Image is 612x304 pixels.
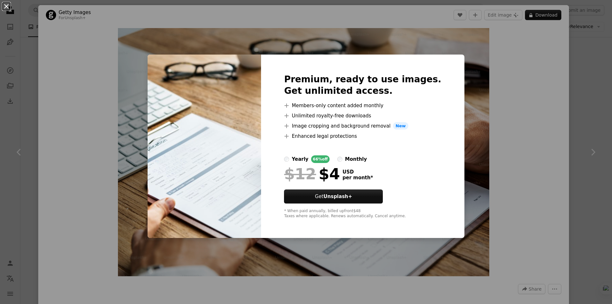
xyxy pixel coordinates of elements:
li: Enhanced legal protections [284,132,441,140]
strong: Unsplash+ [324,194,352,199]
li: Members-only content added monthly [284,102,441,109]
span: USD [342,169,373,175]
div: $4 [284,166,340,182]
img: premium_photo-1726736437312-61096a0df6e8 [148,55,261,238]
input: yearly66%off [284,157,289,162]
div: monthly [345,155,367,163]
button: GetUnsplash+ [284,189,383,204]
div: 66% off [311,155,330,163]
span: New [393,122,408,130]
div: * When paid annually, billed upfront $48 Taxes where applicable. Renews automatically. Cancel any... [284,209,441,219]
li: Image cropping and background removal [284,122,441,130]
span: per month * [342,175,373,181]
span: $12 [284,166,316,182]
li: Unlimited royalty-free downloads [284,112,441,120]
input: monthly [337,157,342,162]
h2: Premium, ready to use images. Get unlimited access. [284,74,441,97]
div: yearly [292,155,308,163]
